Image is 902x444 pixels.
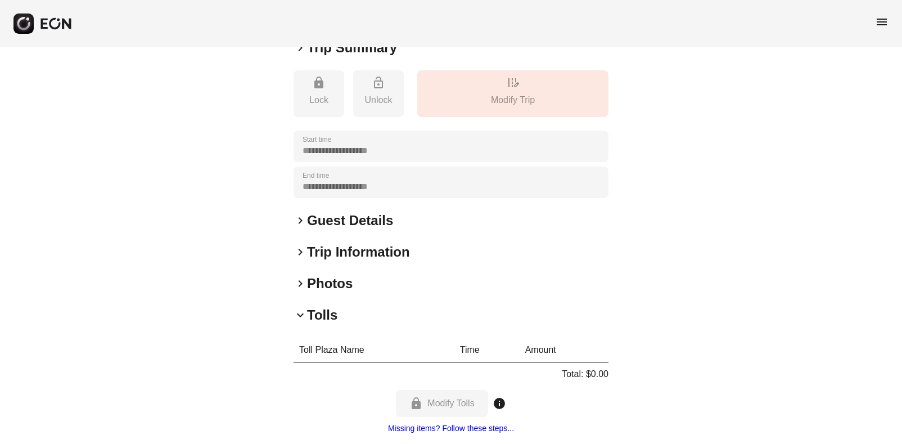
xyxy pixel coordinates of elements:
th: Toll Plaza Name [294,338,454,363]
a: Missing items? Follow these steps... [388,424,514,433]
th: Amount [520,338,608,363]
span: keyboard_arrow_right [294,41,307,55]
span: keyboard_arrow_down [294,308,307,322]
span: keyboard_arrow_right [294,277,307,290]
th: Time [454,338,520,363]
h2: Tolls [307,306,337,324]
span: keyboard_arrow_right [294,245,307,259]
span: keyboard_arrow_right [294,214,307,227]
h2: Trip Summary [307,39,397,57]
span: info [493,397,506,410]
h2: Guest Details [307,212,393,230]
p: Total: $0.00 [562,367,608,381]
h2: Photos [307,275,353,293]
h2: Trip Information [307,243,410,261]
span: menu [875,15,889,29]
